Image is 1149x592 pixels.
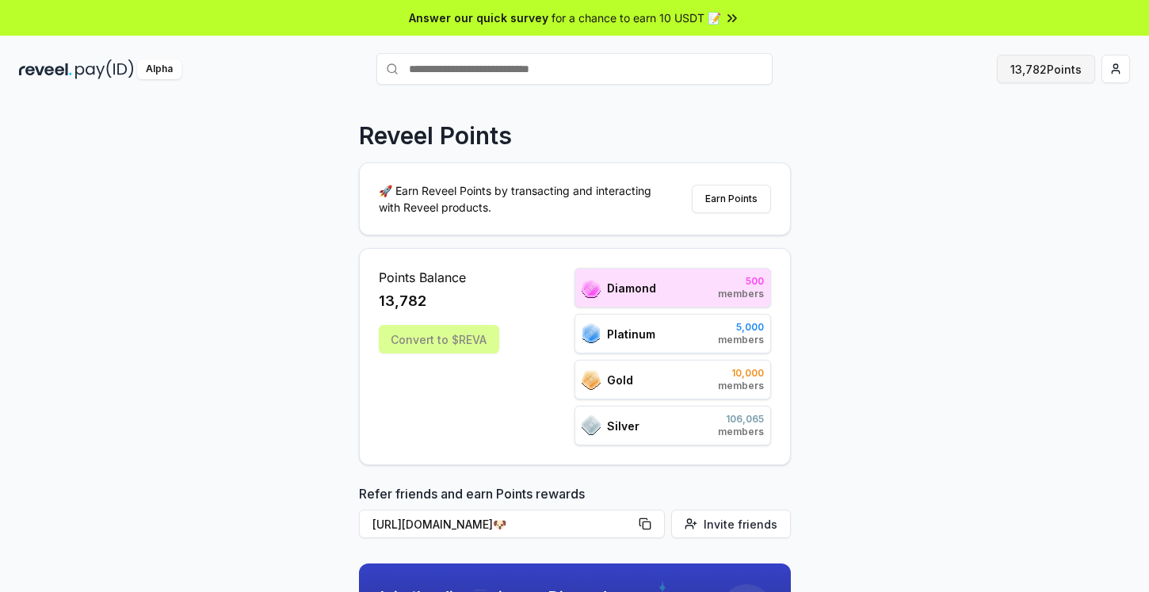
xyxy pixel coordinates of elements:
span: 10,000 [718,367,764,380]
button: Earn Points [692,185,771,213]
span: members [718,334,764,346]
button: 13,782Points [997,55,1095,83]
div: Refer friends and earn Points rewards [359,484,791,544]
img: ranks_icon [582,278,601,298]
p: 🚀 Earn Reveel Points by transacting and interacting with Reveel products. [379,182,664,216]
img: ranks_icon [582,323,601,344]
span: Gold [607,372,633,388]
span: 500 [718,275,764,288]
img: pay_id [75,59,134,79]
img: ranks_icon [582,415,601,436]
span: Diamond [607,280,656,296]
span: members [718,426,764,438]
span: Answer our quick survey [409,10,548,26]
img: reveel_dark [19,59,72,79]
p: Reveel Points [359,121,512,150]
span: members [718,288,764,300]
img: ranks_icon [582,370,601,390]
span: Invite friends [704,516,777,533]
span: members [718,380,764,392]
span: Points Balance [379,268,499,287]
span: 106,065 [718,413,764,426]
span: Platinum [607,326,655,342]
span: 13,782 [379,290,426,312]
span: for a chance to earn 10 USDT 📝 [552,10,721,26]
span: 5,000 [718,321,764,334]
button: [URL][DOMAIN_NAME]🐶 [359,510,665,538]
span: Silver [607,418,639,434]
div: Alpha [137,59,181,79]
button: Invite friends [671,510,791,538]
